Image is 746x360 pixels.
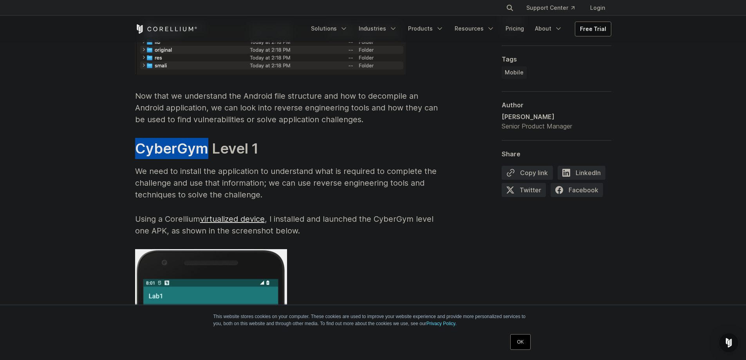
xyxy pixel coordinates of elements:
[551,183,608,200] a: Facebook
[135,24,197,34] a: Corellium Home
[502,183,546,197] span: Twitter
[135,19,406,74] img: Example of a decompiled android application.
[575,22,611,36] a: Free Trial
[558,166,610,183] a: LinkedIn
[135,90,448,125] p: Now that we understand the Android file structure and how to decompile an Android application, we...
[520,1,581,15] a: Support Center
[501,22,529,36] a: Pricing
[502,183,551,200] a: Twitter
[502,150,611,158] div: Share
[558,166,605,180] span: LinkedIn
[502,166,553,180] button: Copy link
[502,55,611,63] div: Tags
[450,22,499,36] a: Resources
[530,22,567,36] a: About
[200,214,265,224] a: virtualized device
[354,22,402,36] a: Industries
[213,313,533,327] p: This website stores cookies on your computer. These cookies are used to improve your website expe...
[497,1,611,15] div: Navigation Menu
[135,165,448,201] p: We need to install the application to understand what is required to complete the challenge and u...
[135,140,258,157] strong: CyberGym Level 1
[584,1,611,15] a: Login
[306,22,611,36] div: Navigation Menu
[426,321,457,326] a: Privacy Policy.
[505,69,524,76] span: Mobile
[403,22,448,36] a: Products
[503,1,517,15] button: Search
[502,101,611,109] div: Author
[551,183,603,197] span: Facebook
[306,22,352,36] a: Solutions
[502,66,527,79] a: Mobile
[502,121,572,131] div: Senior Product Manager
[510,334,530,350] a: OK
[135,213,448,237] p: Using a Corellium , I installed and launched the CyberGym level one APK, as shown in the screensh...
[502,112,572,121] div: [PERSON_NAME]
[719,333,738,352] div: Open Intercom Messenger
